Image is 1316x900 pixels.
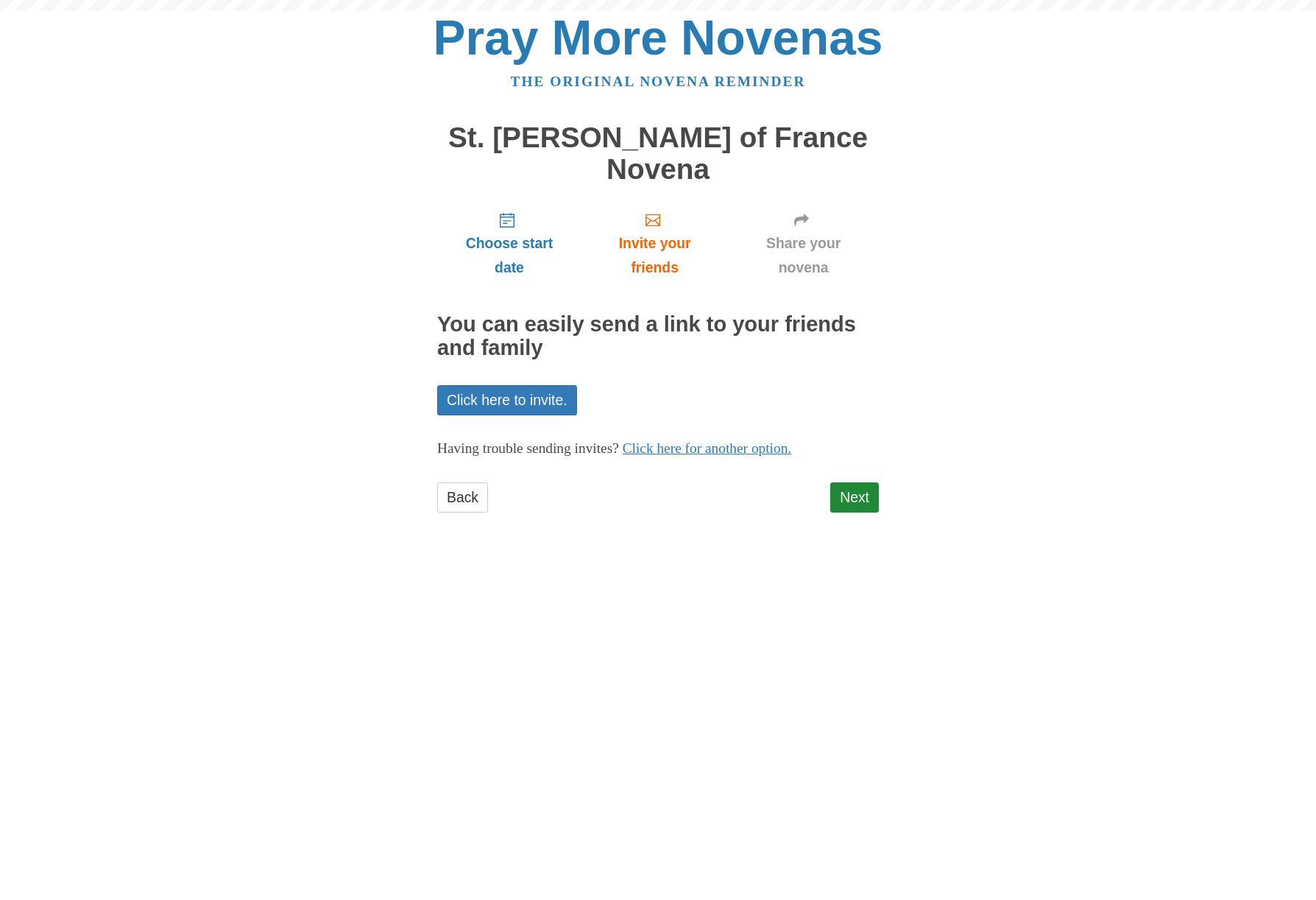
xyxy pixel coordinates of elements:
span: Having trouble sending invites? [437,440,619,456]
a: The original novena reminder [511,74,806,89]
a: Invite your friends [581,200,728,287]
a: Pray More Novenas [434,10,883,65]
a: Click here to invite. [437,385,577,415]
a: Share your novena [728,200,879,287]
a: Choose start date [437,200,581,287]
h2: You can easily send a link to your friends and family [437,313,879,360]
h1: St. [PERSON_NAME] of France Novena [437,122,879,185]
span: Choose start date [452,231,567,280]
a: Back [437,482,488,513]
span: Share your novena [743,231,864,280]
a: Next [830,482,879,513]
a: Click here for another option. [623,440,792,456]
span: Invite your friends [596,231,713,280]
